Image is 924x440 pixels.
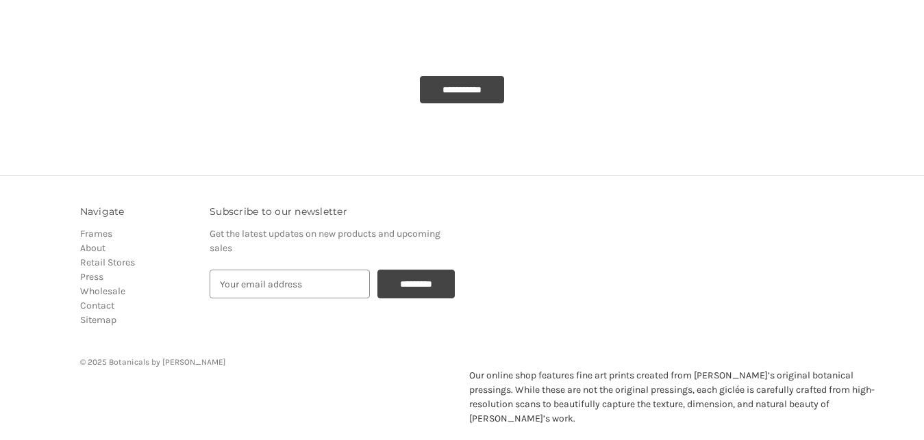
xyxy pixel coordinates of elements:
[80,285,125,297] a: Wholesale
[210,205,455,219] h3: Subscribe to our newsletter
[80,300,114,311] a: Contact
[80,257,135,268] a: Retail Stores
[80,242,105,254] a: About
[80,205,196,219] h3: Navigate
[210,270,370,298] input: Your email address
[80,228,112,240] a: Frames
[469,368,890,426] p: Our online shop features fine art prints created from [PERSON_NAME]’s original botanical pressing...
[80,314,116,326] a: Sitemap
[210,227,455,255] p: Get the latest updates on new products and upcoming sales
[80,271,103,283] a: Press
[80,356,845,368] p: © 2025 Botanicals by [PERSON_NAME]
